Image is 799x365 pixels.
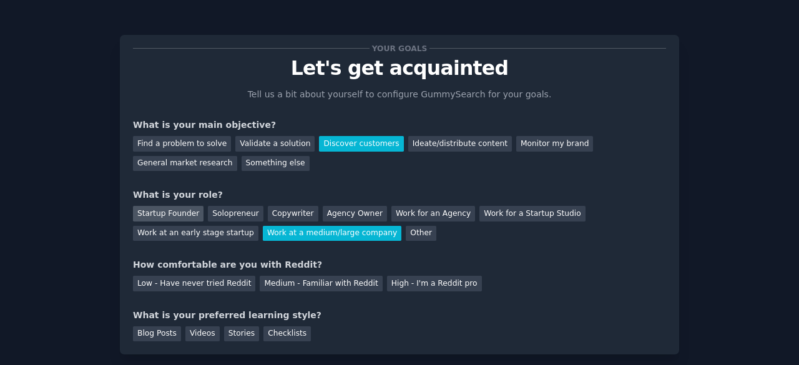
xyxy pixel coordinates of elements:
div: Copywriter [268,206,318,221]
div: What is your preferred learning style? [133,309,666,322]
div: Ideate/distribute content [408,136,512,152]
div: Solopreneur [208,206,263,221]
div: Validate a solution [235,136,315,152]
div: Find a problem to solve [133,136,231,152]
div: Discover customers [319,136,403,152]
div: Work at a medium/large company [263,226,401,241]
div: What is your role? [133,188,666,202]
div: Work for an Agency [391,206,475,221]
div: Work for a Startup Studio [479,206,585,221]
p: Tell us a bit about yourself to configure GummySearch for your goals. [242,88,557,101]
div: How comfortable are you with Reddit? [133,258,666,271]
span: Your goals [370,42,429,55]
div: High - I'm a Reddit pro [387,276,482,291]
div: Other [406,226,436,241]
div: Blog Posts [133,326,181,342]
div: Videos [185,326,220,342]
div: General market research [133,156,237,172]
div: Stories [224,326,259,342]
div: Startup Founder [133,206,203,221]
p: Let's get acquainted [133,57,666,79]
div: Checklists [263,326,311,342]
div: Work at an early stage startup [133,226,258,241]
div: Low - Have never tried Reddit [133,276,255,291]
div: What is your main objective? [133,119,666,132]
div: Agency Owner [323,206,387,221]
div: Monitor my brand [516,136,593,152]
div: Something else [242,156,310,172]
div: Medium - Familiar with Reddit [260,276,382,291]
